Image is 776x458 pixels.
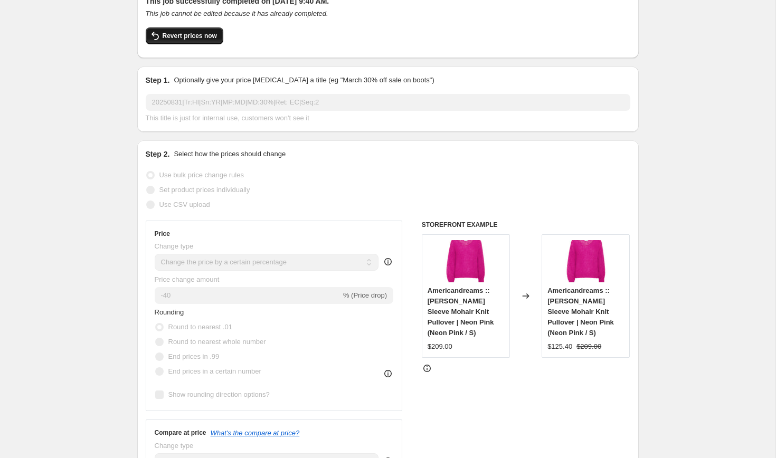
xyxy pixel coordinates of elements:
[211,429,300,437] button: What's the compare at price?
[155,308,184,316] span: Rounding
[155,287,341,304] input: -15
[168,352,220,360] span: End prices in .99
[444,240,487,282] img: AD1000-NeonPink-Extra1_80x.jpg
[155,242,194,250] span: Change type
[547,341,572,352] div: $125.40
[422,221,630,229] h6: STOREFRONT EXAMPLE
[168,390,270,398] span: Show rounding direction options?
[547,287,614,337] span: Americandreams :: [PERSON_NAME] Sleeve Mohair Knit Pullover | Neon Pink (Neon Pink / S)
[159,201,210,208] span: Use CSV upload
[146,149,170,159] h2: Step 2.
[343,291,387,299] span: % (Price drop)
[174,149,286,159] p: Select how the prices should change
[155,442,194,450] span: Change type
[168,323,232,331] span: Round to nearest .01
[146,114,309,122] span: This title is just for internal use, customers won't see it
[155,428,206,437] h3: Compare at price
[168,338,266,346] span: Round to nearest whole number
[428,287,494,337] span: Americandreams :: [PERSON_NAME] Sleeve Mohair Knit Pullover | Neon Pink (Neon Pink / S)
[565,240,607,282] img: AD1000-NeonPink-Extra1_80x.jpg
[146,27,223,44] button: Revert prices now
[146,9,328,17] i: This job cannot be edited because it has already completed.
[146,75,170,85] h2: Step 1.
[174,75,434,85] p: Optionally give your price [MEDICAL_DATA] a title (eg "March 30% off sale on boots")
[159,171,244,179] span: Use bulk price change rules
[155,275,220,283] span: Price change amount
[163,32,217,40] span: Revert prices now
[168,367,261,375] span: End prices in a certain number
[576,341,601,352] strike: $209.00
[146,94,630,111] input: 30% off holiday sale
[155,230,170,238] h3: Price
[159,186,250,194] span: Set product prices individually
[383,256,393,267] div: help
[428,341,452,352] div: $209.00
